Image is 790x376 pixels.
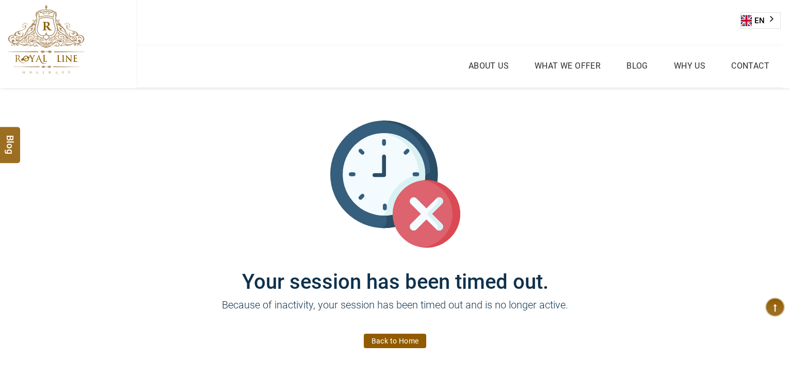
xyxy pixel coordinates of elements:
[4,135,17,144] span: Blog
[747,335,780,366] iframe: chat widget
[532,58,603,73] a: What we Offer
[330,119,460,249] img: session_time_out.svg
[8,5,85,74] img: The Royal Line Holidays
[740,12,781,29] aside: Language selected: English
[86,249,705,294] h1: Your session has been timed out.
[740,12,781,29] div: Language
[86,297,705,328] p: Because of inactivity, your session has been timed out and is no longer active.
[466,58,511,73] a: About Us
[364,334,427,348] a: Back to Home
